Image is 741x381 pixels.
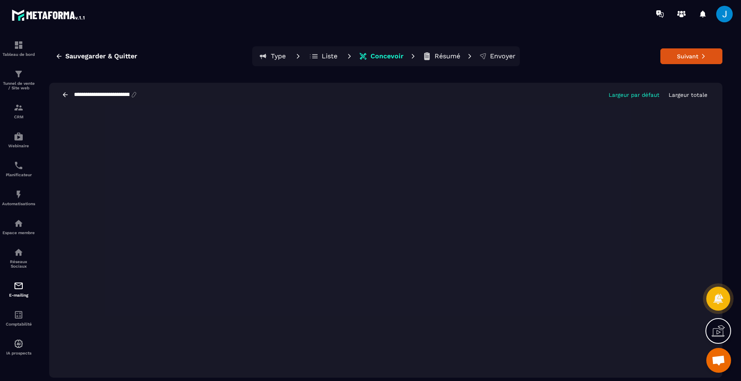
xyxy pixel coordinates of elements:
button: Suivant [660,48,722,64]
button: Largeur totale [666,91,710,98]
p: Tableau de bord [2,52,35,57]
img: logo [12,7,86,22]
img: scheduler [14,161,24,170]
p: Automatisations [2,201,35,206]
a: automationsautomationsEspace membre [2,212,35,241]
button: Concevoir [356,48,406,65]
p: Liste [322,52,337,60]
img: automations [14,218,24,228]
p: Concevoir [370,52,404,60]
p: Envoyer [490,52,516,60]
p: Planificateur [2,173,35,177]
a: accountantaccountantComptabilité [2,304,35,333]
a: Ouvrir le chat [706,348,731,373]
span: Sauvegarder & Quitter [65,52,137,60]
a: automationsautomationsWebinaire [2,125,35,154]
p: Webinaire [2,144,35,148]
img: accountant [14,310,24,320]
button: Largeur par défaut [606,91,662,98]
img: formation [14,103,24,113]
a: social-networksocial-networkRéseaux Sociaux [2,241,35,275]
p: Comptabilité [2,322,35,326]
img: automations [14,339,24,349]
p: Largeur totale [669,92,708,98]
a: formationformationTableau de bord [2,34,35,63]
a: formationformationTunnel de vente / Site web [2,63,35,96]
img: social-network [14,247,24,257]
img: automations [14,132,24,141]
img: email [14,281,24,291]
img: formation [14,40,24,50]
p: Résumé [435,52,460,60]
button: Envoyer [477,48,518,65]
p: IA prospects [2,351,35,355]
p: Espace membre [2,230,35,235]
p: Largeur par défaut [609,92,660,98]
button: Résumé [420,48,463,65]
p: Type [271,52,286,60]
button: Sauvegarder & Quitter [49,49,143,64]
img: automations [14,189,24,199]
p: CRM [2,115,35,119]
a: schedulerschedulerPlanificateur [2,154,35,183]
button: Liste [305,48,342,65]
a: emailemailE-mailing [2,275,35,304]
p: Réseaux Sociaux [2,259,35,268]
p: Tunnel de vente / Site web [2,81,35,90]
p: E-mailing [2,293,35,297]
a: formationformationCRM [2,96,35,125]
button: Type [254,48,291,65]
img: formation [14,69,24,79]
a: automationsautomationsAutomatisations [2,183,35,212]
